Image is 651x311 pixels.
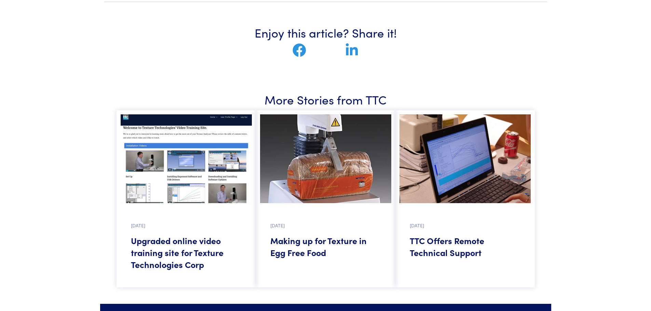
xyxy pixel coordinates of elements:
p: [DATE] [131,222,242,229]
h3: Enjoy this article? Share it! [225,24,426,41]
a: TTC Offers Remote Technical Support [410,235,520,258]
img: Screenshot of training site [121,114,252,203]
p: [DATE] [410,222,520,229]
h3: More Stories from TTC [121,91,531,108]
a: Upgraded online video training site for Texture Technologies Corp [131,235,242,270]
p: [DATE] [270,222,381,229]
a: Making up for Texture in Egg Free Food [270,235,381,258]
img: Remote training [399,114,531,203]
a: Share on Facebook [293,48,306,57]
a: Share on LinkedIn [346,48,358,57]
